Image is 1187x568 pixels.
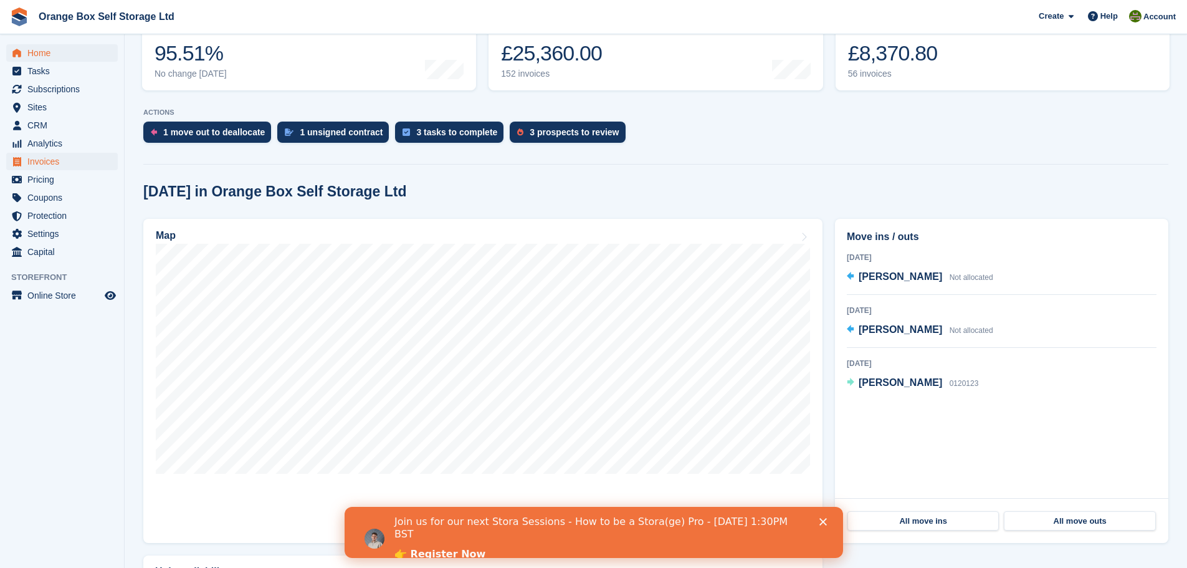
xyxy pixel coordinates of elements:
[859,377,942,388] span: [PERSON_NAME]
[27,287,102,304] span: Online Store
[143,219,822,543] a: Map
[950,379,979,388] span: 0120123
[847,269,993,286] a: [PERSON_NAME] Not allocated
[6,117,118,134] a: menu
[143,122,277,149] a: 1 move out to deallocate
[27,80,102,98] span: Subscriptions
[143,108,1168,117] p: ACTIONS
[103,288,118,303] a: Preview store
[847,229,1156,244] h2: Move ins / outs
[155,41,227,66] div: 95.51%
[836,11,1170,90] a: Awaiting payment £8,370.80 56 invoices
[6,153,118,170] a: menu
[27,171,102,188] span: Pricing
[848,41,938,66] div: £8,370.80
[27,117,102,134] span: CRM
[10,7,29,26] img: stora-icon-8386f47178a22dfd0bd8f6a31ec36ba5ce8667c1dd55bd0f319d3a0aa187defe.svg
[517,128,523,136] img: prospect-51fa495bee0391a8d652442698ab0144808aea92771e9ea1ae160a38d050c398.svg
[163,127,265,137] div: 1 move out to deallocate
[27,189,102,206] span: Coupons
[475,11,487,19] div: Close
[155,69,227,79] div: No change [DATE]
[27,153,102,170] span: Invoices
[6,171,118,188] a: menu
[27,135,102,152] span: Analytics
[847,305,1156,316] div: [DATE]
[142,11,476,90] a: Occupancy 95.51% No change [DATE]
[501,69,602,79] div: 152 invoices
[530,127,619,137] div: 3 prospects to review
[501,41,602,66] div: £25,360.00
[6,207,118,224] a: menu
[34,6,179,27] a: Orange Box Self Storage Ltd
[6,99,118,116] a: menu
[27,99,102,116] span: Sites
[151,128,157,136] img: move_outs_to_deallocate_icon-f764333ba52eb49d3ac5e1228854f67142a1ed5810a6f6cc68b1a99e826820c5.svg
[6,225,118,243] a: menu
[1004,511,1155,531] a: All move outs
[27,225,102,243] span: Settings
[1129,10,1142,22] img: Pippa White
[27,243,102,261] span: Capital
[489,11,822,90] a: Month-to-date sales £25,360.00 152 invoices
[859,324,942,335] span: [PERSON_NAME]
[847,511,999,531] a: All move ins
[847,358,1156,369] div: [DATE]
[11,271,124,284] span: Storefront
[395,122,510,149] a: 3 tasks to complete
[6,189,118,206] a: menu
[848,69,938,79] div: 56 invoices
[6,243,118,261] a: menu
[6,80,118,98] a: menu
[27,207,102,224] span: Protection
[6,62,118,80] a: menu
[403,128,410,136] img: task-75834270c22a3079a89374b754ae025e5fb1db73e45f91037f5363f120a921f8.svg
[510,122,631,149] a: 3 prospects to review
[300,127,383,137] div: 1 unsigned contract
[1039,10,1064,22] span: Create
[27,62,102,80] span: Tasks
[950,326,993,335] span: Not allocated
[6,287,118,304] a: menu
[277,122,395,149] a: 1 unsigned contract
[1100,10,1118,22] span: Help
[285,128,293,136] img: contract_signature_icon-13c848040528278c33f63329250d36e43548de30e8caae1d1a13099fd9432cc5.svg
[950,273,993,282] span: Not allocated
[27,44,102,62] span: Home
[6,135,118,152] a: menu
[847,252,1156,263] div: [DATE]
[847,375,978,392] a: [PERSON_NAME] 0120123
[6,44,118,62] a: menu
[847,322,993,339] a: [PERSON_NAME] Not allocated
[859,271,942,282] span: [PERSON_NAME]
[143,183,407,200] h2: [DATE] in Orange Box Self Storage Ltd
[156,230,176,241] h2: Map
[416,127,497,137] div: 3 tasks to complete
[345,507,843,558] iframe: Intercom live chat banner
[1143,11,1176,23] span: Account
[50,41,141,55] a: 👉 Register Now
